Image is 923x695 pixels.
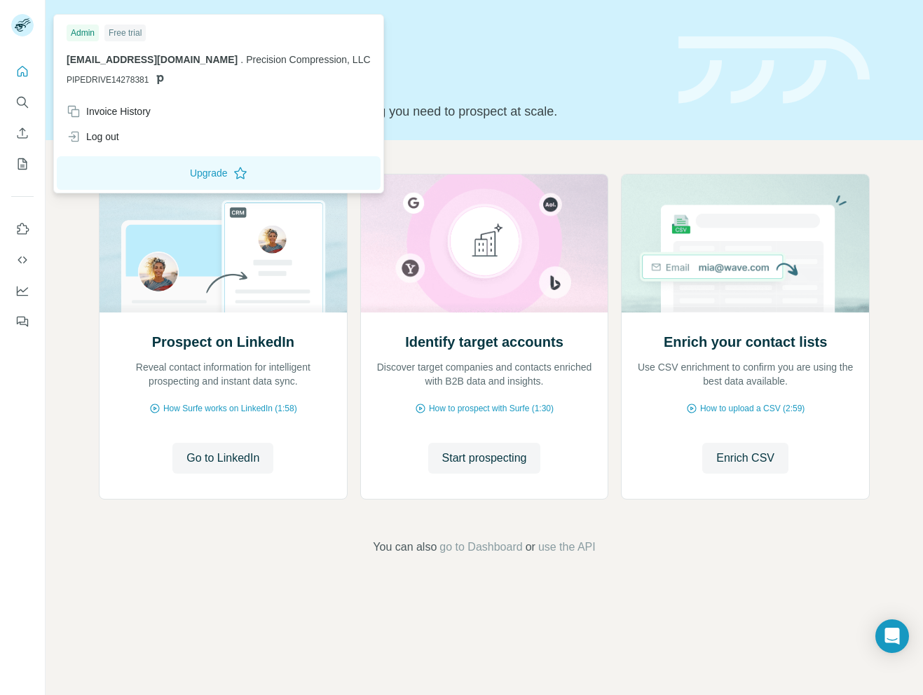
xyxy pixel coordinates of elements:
button: Go to LinkedIn [172,443,273,474]
button: Use Surfe API [11,247,34,273]
div: Log out [67,130,119,144]
div: Open Intercom Messenger [875,619,909,653]
div: Invoice History [67,104,151,118]
button: Feedback [11,309,34,334]
p: Use CSV enrichment to confirm you are using the best data available. [636,360,855,388]
button: go to Dashboard [439,539,522,556]
span: PIPEDRIVE14278381 [67,74,149,86]
span: Go to LinkedIn [186,450,259,467]
button: Quick start [11,59,34,84]
span: How Surfe works on LinkedIn (1:58) [163,402,297,415]
img: Enrich your contact lists [621,174,870,312]
span: or [526,539,535,556]
span: Start prospecting [442,450,527,467]
button: use the API [538,539,596,556]
div: Admin [67,25,99,41]
img: Prospect on LinkedIn [99,174,348,312]
h2: Enrich your contact lists [664,332,827,352]
span: [EMAIL_ADDRESS][DOMAIN_NAME] [67,54,238,65]
span: Precision Compression, LLC [246,54,370,65]
img: Identify target accounts [360,174,609,312]
div: Free trial [104,25,146,41]
span: . [240,54,243,65]
button: Upgrade [57,156,381,190]
h2: Prospect on LinkedIn [152,332,294,352]
p: Discover target companies and contacts enriched with B2B data and insights. [375,360,594,388]
h2: Identify target accounts [405,332,563,352]
button: Dashboard [11,278,34,303]
span: How to prospect with Surfe (1:30) [429,402,554,415]
span: You can also [373,539,437,556]
button: Search [11,90,34,115]
button: Enrich CSV [11,121,34,146]
button: Use Surfe on LinkedIn [11,216,34,242]
button: My lists [11,151,34,177]
span: How to upload a CSV (2:59) [700,402,805,415]
span: Enrich CSV [716,450,774,467]
img: banner [678,36,870,104]
button: Enrich CSV [702,443,788,474]
p: Reveal contact information for intelligent prospecting and instant data sync. [114,360,333,388]
button: Start prospecting [428,443,541,474]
